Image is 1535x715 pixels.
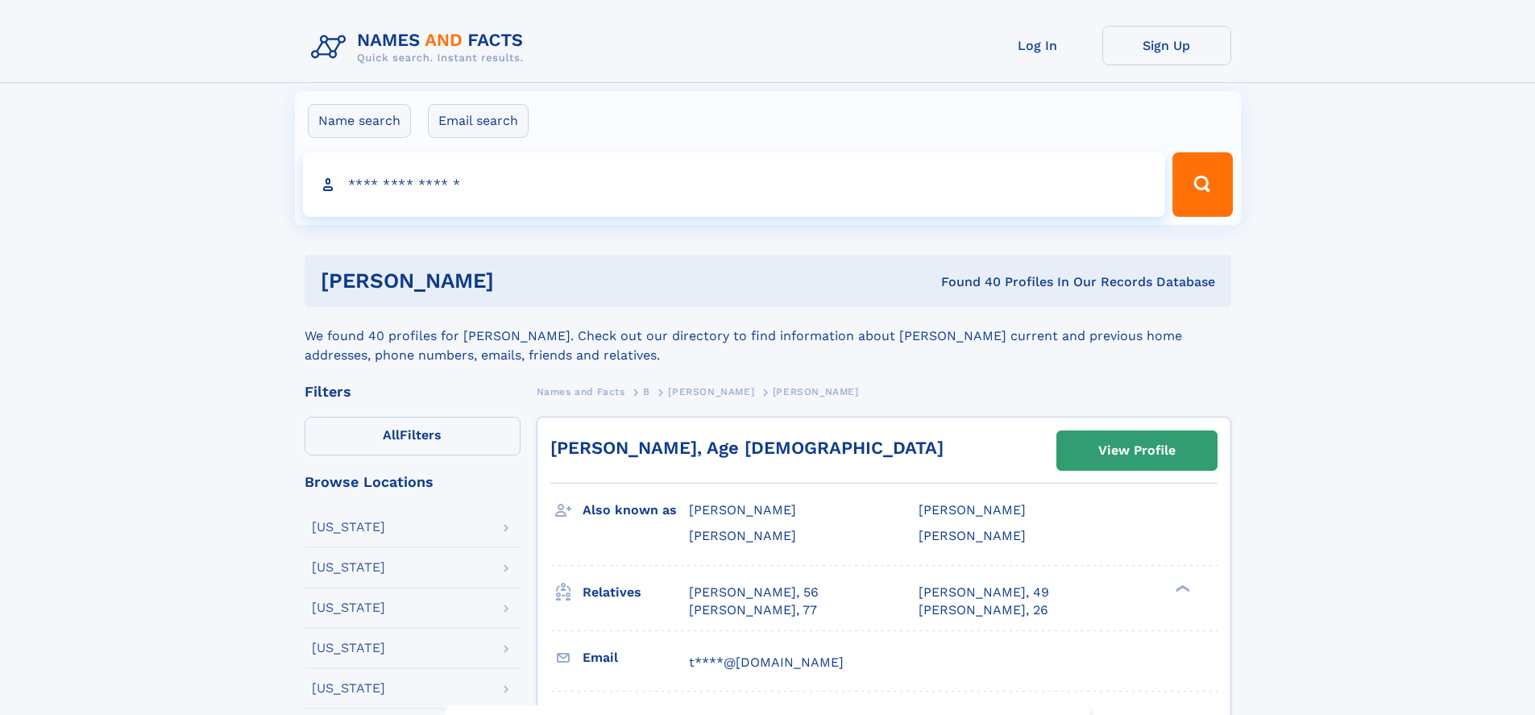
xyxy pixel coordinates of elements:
[312,682,385,695] div: [US_STATE]
[919,502,1026,518] span: [PERSON_NAME]
[1102,26,1231,65] a: Sign Up
[919,601,1048,619] a: [PERSON_NAME], 26
[668,386,754,397] span: [PERSON_NAME]
[668,381,754,401] a: [PERSON_NAME]
[1172,152,1232,217] button: Search Button
[312,561,385,574] div: [US_STATE]
[919,528,1026,543] span: [PERSON_NAME]
[973,26,1102,65] a: Log In
[1098,432,1176,469] div: View Profile
[717,273,1215,291] div: Found 40 Profiles In Our Records Database
[305,26,537,69] img: Logo Names and Facts
[689,502,796,518] span: [PERSON_NAME]
[550,438,944,458] a: [PERSON_NAME], Age [DEMOGRAPHIC_DATA]
[773,386,859,397] span: [PERSON_NAME]
[305,417,521,455] label: Filters
[305,385,521,399] div: Filters
[305,307,1231,365] div: We found 40 profiles for [PERSON_NAME]. Check out our directory to find information about [PERSON...
[383,427,400,443] span: All
[321,271,718,291] h1: [PERSON_NAME]
[303,152,1166,217] input: search input
[689,601,817,619] a: [PERSON_NAME], 77
[312,642,385,655] div: [US_STATE]
[1057,431,1217,470] a: View Profile
[689,528,796,543] span: [PERSON_NAME]
[308,104,411,138] label: Name search
[1172,583,1191,593] div: ❯
[428,104,529,138] label: Email search
[583,644,689,671] h3: Email
[583,579,689,606] h3: Relatives
[643,381,650,401] a: B
[583,497,689,524] h3: Also known as
[643,386,650,397] span: B
[919,584,1049,601] a: [PERSON_NAME], 49
[689,584,819,601] a: [PERSON_NAME], 56
[312,601,385,614] div: [US_STATE]
[312,521,385,534] div: [US_STATE]
[537,381,625,401] a: Names and Facts
[305,475,521,489] div: Browse Locations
